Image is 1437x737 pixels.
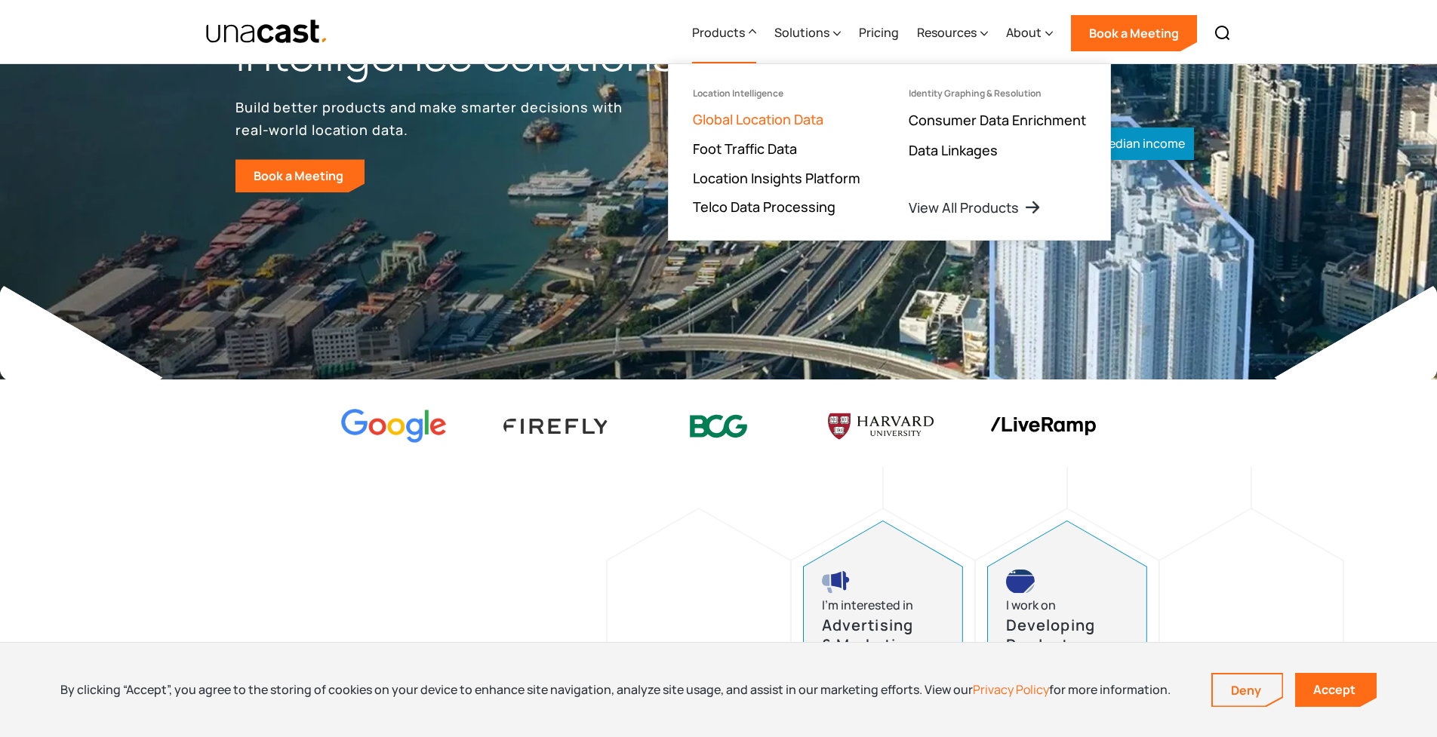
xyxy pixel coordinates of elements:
[1006,616,1112,656] h3: Developing Products
[692,23,745,41] div: Products
[503,419,609,433] img: Firefly Advertising logo
[235,96,628,141] p: Build better products and make smarter decisions with real-world location data.
[917,2,988,64] div: Resources
[693,140,797,158] a: Foot Traffic Data
[909,111,1086,129] a: Consumer Data Enrichment
[205,19,328,45] img: Unacast text logo
[1213,674,1282,706] a: Deny
[909,88,1042,99] div: Identity Graphing & Resolution
[60,681,1171,698] div: By clicking “Accept”, you agree to the storing of cookies on your device to enhance site navigati...
[909,198,1042,216] a: View All Products
[693,198,835,216] a: Telco Data Processing
[774,2,841,64] div: Solutions
[828,408,934,444] img: Harvard U logo
[205,19,328,45] a: home
[1006,595,1056,616] div: I work on
[341,409,447,444] img: Google logo Color
[1006,23,1042,41] div: About
[693,169,860,187] a: Location Insights Platform
[822,570,851,594] img: advertising and marketing icon
[909,141,998,159] a: Data Linkages
[803,521,963,705] a: advertising and marketing iconI’m interested inAdvertising & Marketing
[990,417,1096,436] img: liveramp logo
[666,405,771,448] img: BCG logo
[693,110,823,128] a: Global Location Data
[668,63,1111,241] nav: Products
[973,681,1049,698] a: Privacy Policy
[917,23,977,41] div: Resources
[774,23,829,41] div: Solutions
[1071,15,1197,51] a: Book a Meeting
[1214,24,1232,42] img: Search icon
[235,159,365,192] a: Book a Meeting
[859,2,899,64] a: Pricing
[1039,127,1194,160] div: median income
[987,521,1147,705] a: developing products iconI work onDeveloping Products
[1295,673,1377,707] a: Accept
[822,616,928,656] h3: Advertising & Marketing
[693,88,783,99] div: Location Intelligence
[692,2,756,64] div: Products
[1006,2,1053,64] div: About
[822,595,913,616] div: I’m interested in
[1006,570,1035,594] img: developing products icon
